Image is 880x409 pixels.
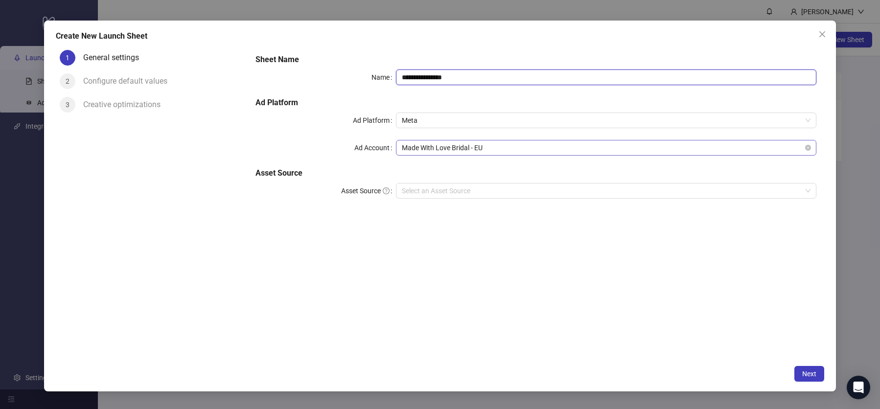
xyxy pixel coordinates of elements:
button: Next [794,366,824,382]
div: Creative optimizations [83,97,168,113]
input: Name [396,69,816,85]
span: Made With Love Bridal - EU [402,140,811,155]
h5: Asset Source [255,167,816,179]
span: 1 [66,54,69,62]
h5: Sheet Name [255,54,816,66]
span: question-circle [383,187,390,194]
div: General settings [83,50,147,66]
label: Ad Account [354,140,396,156]
label: Ad Platform [353,113,396,128]
label: Name [371,69,396,85]
div: Open Intercom Messenger [847,376,870,399]
span: close [818,30,826,38]
button: Close [814,26,830,42]
label: Asset Source [341,183,396,199]
span: Next [802,370,816,378]
span: Meta [402,113,811,128]
div: Create New Launch Sheet [56,30,824,42]
div: Configure default values [83,73,175,89]
span: 3 [66,101,69,109]
span: close-circle [805,145,811,151]
span: 2 [66,77,69,85]
h5: Ad Platform [255,97,816,109]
